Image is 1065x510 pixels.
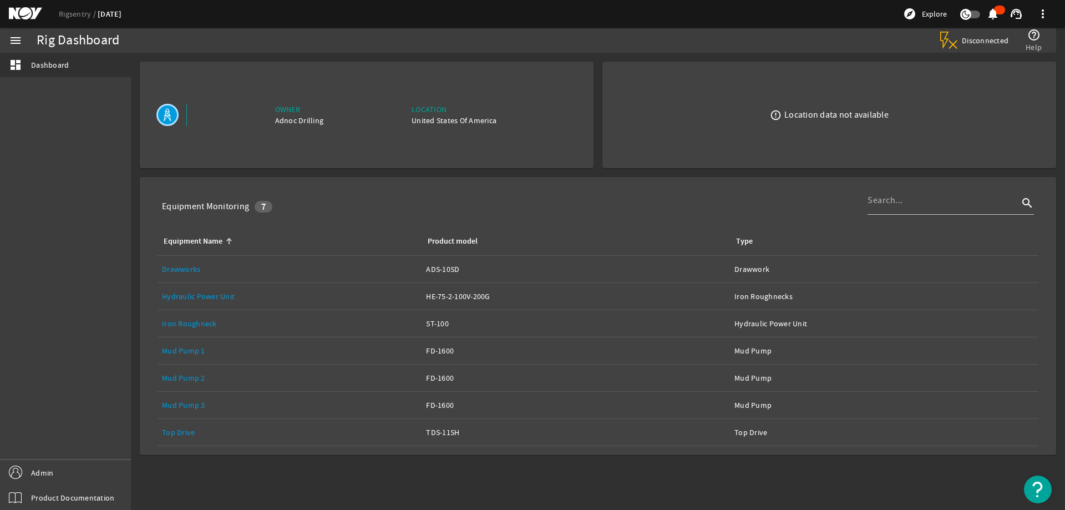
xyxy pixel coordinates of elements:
[162,392,417,418] a: Mud Pump 3
[426,427,726,438] div: TDS-11SH
[1024,476,1052,503] button: Open Resource Center
[428,235,478,248] div: Product model
[426,400,726,411] div: FD-1600
[31,59,69,70] span: Dashboard
[426,365,726,391] a: FD-1600
[162,346,205,356] a: Mud Pump 1
[426,256,726,282] a: ADS-10SD
[1029,1,1056,27] button: more_vert
[98,9,122,19] a: [DATE]
[734,310,1034,337] a: Hydraulic Power Unit
[734,337,1034,364] a: Mud Pump
[59,9,98,19] a: Rigsentry
[426,337,726,364] a: FD-1600
[426,235,721,248] div: Product model
[162,319,217,329] a: Iron Roughneck
[426,291,726,302] div: HE-75-2-100V-200G
[734,372,1034,383] div: Mud Pump
[1010,7,1023,21] mat-icon: support_agent
[162,264,200,274] a: Drawworks
[162,201,249,212] div: Equipment Monitoring
[1027,28,1041,42] mat-icon: help_outline
[784,109,889,120] div: Location data not available
[426,310,726,337] a: ST-100
[734,318,1034,329] div: Hydraulic Power Unit
[734,419,1034,446] a: Top Drive
[162,427,195,437] a: Top Drive
[255,201,272,213] div: 7
[770,109,782,121] mat-icon: error_outline
[734,345,1034,356] div: Mud Pump
[986,7,1000,21] mat-icon: notifications
[162,256,417,282] a: Drawworks
[275,115,324,126] div: Adnoc Drilling
[9,34,22,47] mat-icon: menu
[275,104,324,115] div: Owner
[426,372,726,383] div: FD-1600
[734,400,1034,411] div: Mud Pump
[734,283,1034,310] a: Iron Roughnecks
[412,115,496,126] div: United States Of America
[164,235,222,248] div: Equipment Name
[412,104,496,115] div: Location
[426,419,726,446] a: TDS-11SH
[899,5,951,23] button: Explore
[162,400,205,410] a: Mud Pump 3
[1026,42,1042,53] span: Help
[426,392,726,418] a: FD-1600
[426,318,726,329] div: ST-100
[426,345,726,356] div: FD-1600
[162,419,417,446] a: Top Drive
[734,427,1034,438] div: Top Drive
[734,365,1034,391] a: Mud Pump
[734,264,1034,275] div: Drawwork
[734,235,1029,248] div: Type
[736,235,753,248] div: Type
[9,58,22,72] mat-icon: dashboard
[162,235,413,248] div: Equipment Name
[37,35,119,46] div: Rig Dashboard
[162,337,417,364] a: Mud Pump 1
[162,373,205,383] a: Mud Pump 2
[903,7,916,21] mat-icon: explore
[1021,196,1034,210] i: search
[162,310,417,337] a: Iron Roughneck
[868,194,1018,207] input: Search...
[162,365,417,391] a: Mud Pump 2
[162,291,235,301] a: Hydraulic Power Unit
[162,283,417,310] a: Hydraulic Power Unit
[734,392,1034,418] a: Mud Pump
[426,283,726,310] a: HE-75-2-100V-200G
[31,492,114,503] span: Product Documentation
[922,8,947,19] span: Explore
[31,467,53,478] span: Admin
[734,291,1034,302] div: Iron Roughnecks
[962,36,1009,46] span: Disconnected
[426,264,726,275] div: ADS-10SD
[734,256,1034,282] a: Drawwork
